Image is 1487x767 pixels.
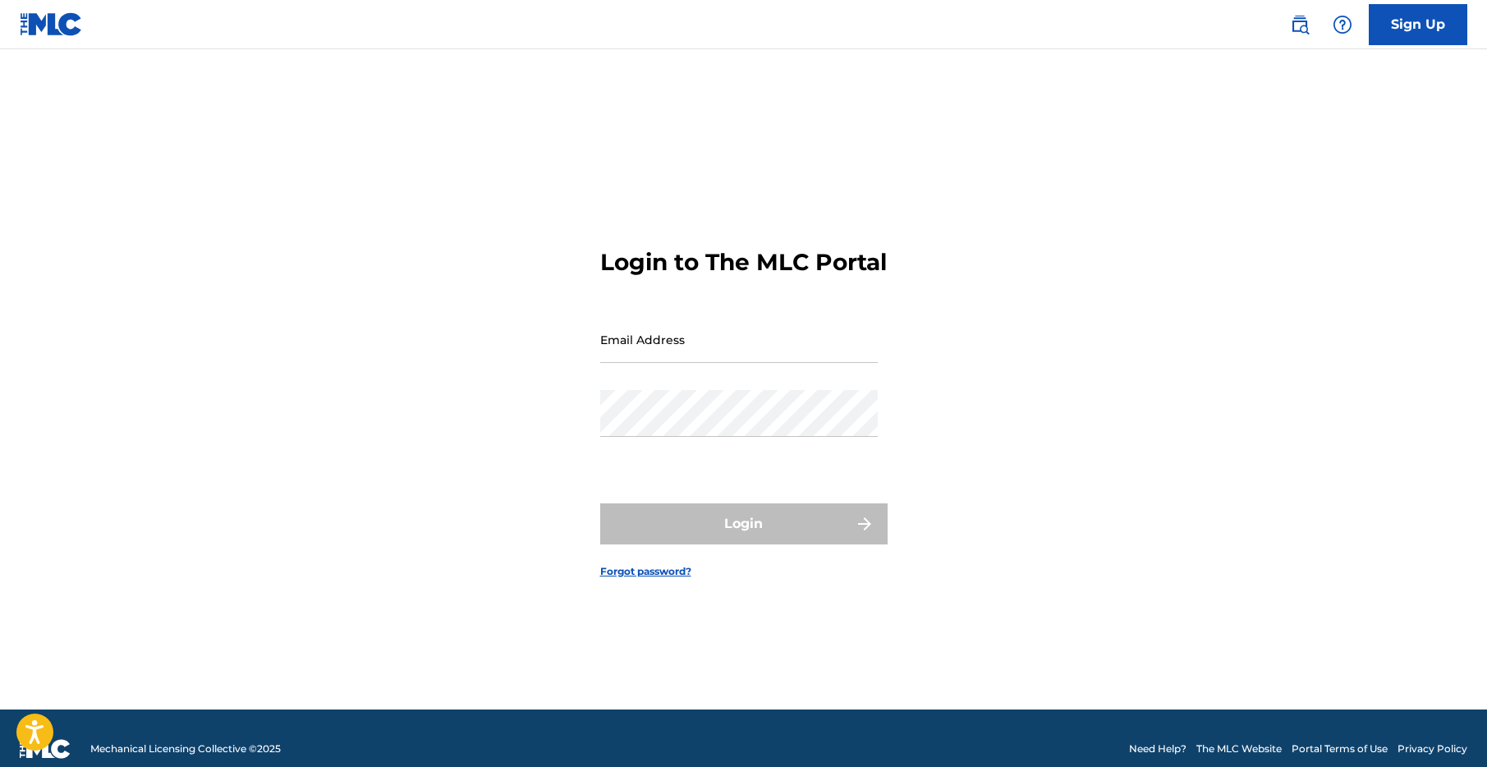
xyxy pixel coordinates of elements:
a: Forgot password? [600,564,691,579]
a: Public Search [1283,8,1316,41]
a: Need Help? [1129,742,1186,756]
img: logo [20,739,71,759]
a: Privacy Policy [1398,742,1467,756]
div: Help [1326,8,1359,41]
span: Mechanical Licensing Collective © 2025 [90,742,281,756]
img: MLC Logo [20,12,83,36]
img: help [1333,15,1352,34]
img: search [1290,15,1310,34]
h3: Login to The MLC Portal [600,248,887,277]
a: Portal Terms of Use [1292,742,1388,756]
a: Sign Up [1369,4,1467,45]
a: The MLC Website [1196,742,1282,756]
